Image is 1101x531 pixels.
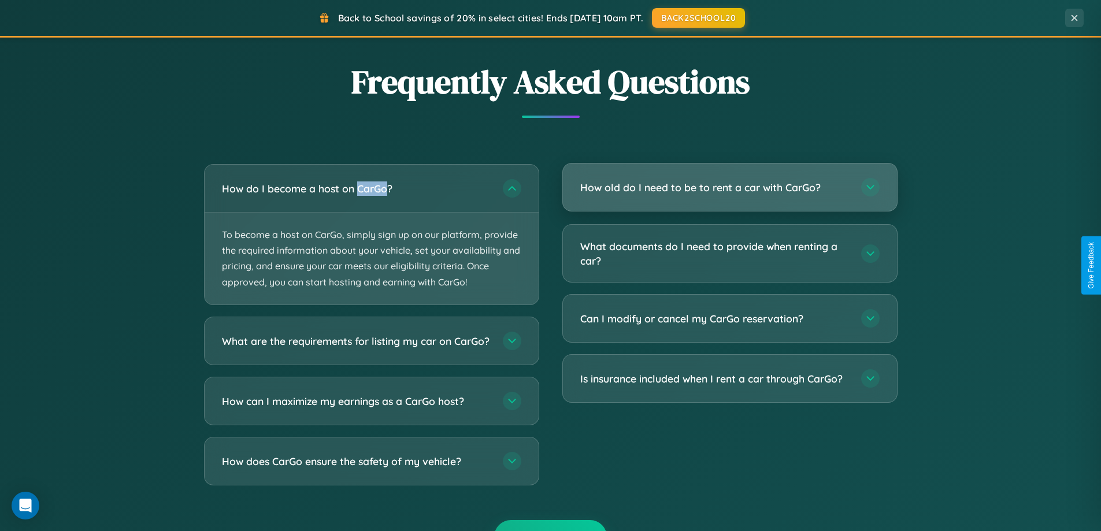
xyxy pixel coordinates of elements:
[222,181,491,196] h3: How do I become a host on CarGo?
[580,372,850,386] h3: Is insurance included when I rent a car through CarGo?
[652,8,745,28] button: BACK2SCHOOL20
[12,492,39,519] div: Open Intercom Messenger
[222,393,491,408] h3: How can I maximize my earnings as a CarGo host?
[1087,242,1095,289] div: Give Feedback
[580,180,850,195] h3: How old do I need to be to rent a car with CarGo?
[222,454,491,468] h3: How does CarGo ensure the safety of my vehicle?
[204,60,898,104] h2: Frequently Asked Questions
[580,239,850,268] h3: What documents do I need to provide when renting a car?
[338,12,643,24] span: Back to School savings of 20% in select cities! Ends [DATE] 10am PT.
[205,213,539,305] p: To become a host on CarGo, simply sign up on our platform, provide the required information about...
[222,333,491,348] h3: What are the requirements for listing my car on CarGo?
[580,311,850,326] h3: Can I modify or cancel my CarGo reservation?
